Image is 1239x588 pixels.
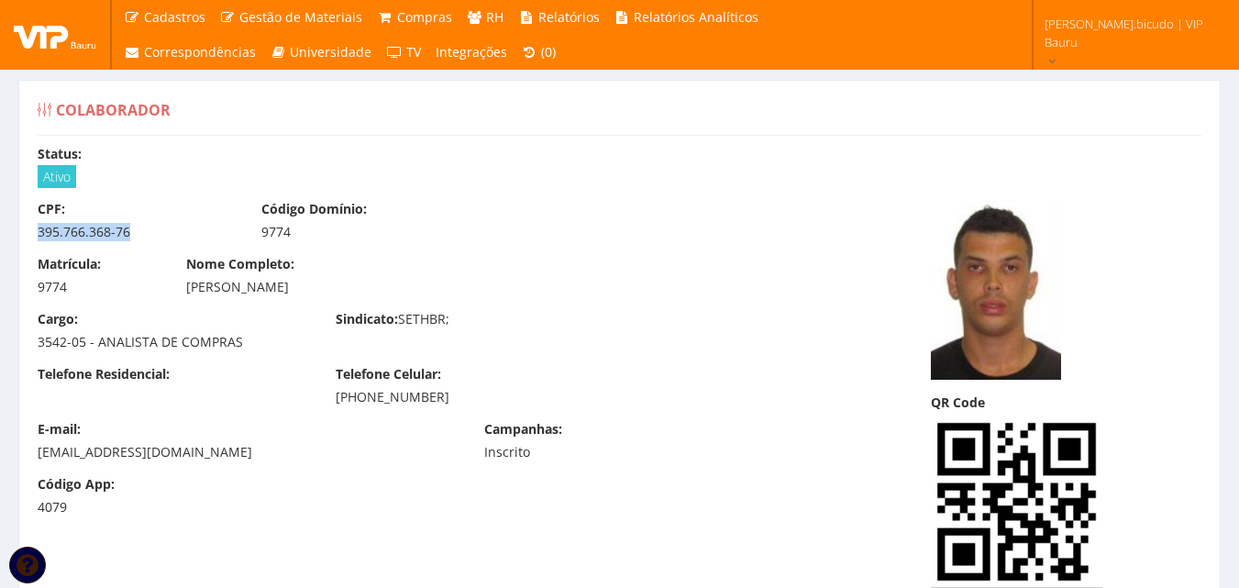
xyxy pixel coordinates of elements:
span: Integrações [436,43,507,61]
span: Gestão de Materiais [239,8,362,26]
img: foto-17526101566876b56ccafeb.jpg [931,200,1061,380]
div: [PERSON_NAME] [186,278,755,296]
span: Correspondências [144,43,256,61]
div: [PHONE_NUMBER] [336,388,606,406]
a: TV [379,35,428,70]
span: RH [486,8,503,26]
span: Compras [397,8,452,26]
label: E-mail: [38,420,81,438]
img: JqXO0CQuAMEiTtAkLgDBIk7QJC4AwSJO0CQuAMEiTtAkLgDBIk7QJC4AwSJO0CQuAMEiTtAkLgDBIk7QJC4AwSJO0CQuAMEiT... [931,416,1102,588]
label: Sindicato: [336,310,398,328]
a: Universidade [263,35,380,70]
label: Telefone Residencial: [38,365,170,383]
span: Cadastros [144,8,205,26]
label: CPF: [38,200,65,218]
a: Integrações [428,35,514,70]
label: Código App: [38,475,115,494]
label: Campanhas: [484,420,562,438]
label: Código Domínio: [261,200,367,218]
span: Universidade [290,43,371,61]
label: QR Code [931,394,985,412]
div: 9774 [38,278,159,296]
div: [EMAIL_ADDRESS][DOMAIN_NAME] [38,443,457,461]
span: TV [406,43,421,61]
label: Matrícula: [38,255,101,273]
span: Relatórios [538,8,600,26]
span: (0) [541,43,556,61]
div: 9774 [261,223,458,241]
a: Correspondências [116,35,263,70]
span: Ativo [38,165,76,188]
div: 395.766.368-76 [38,223,234,241]
div: 3542-05 - ANALISTA DE COMPRAS [38,333,308,351]
span: [PERSON_NAME].bicudo | VIP Bauru [1045,15,1215,51]
label: Nome Completo: [186,255,294,273]
span: Colaborador [56,100,171,120]
div: Inscrito [484,443,680,461]
img: logo [14,21,96,49]
label: Cargo: [38,310,78,328]
label: Status: [38,145,82,163]
div: 4079 [38,498,159,516]
a: (0) [514,35,564,70]
div: SETHBR; [322,310,620,333]
label: Telefone Celular: [336,365,441,383]
span: Relatórios Analíticos [634,8,758,26]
